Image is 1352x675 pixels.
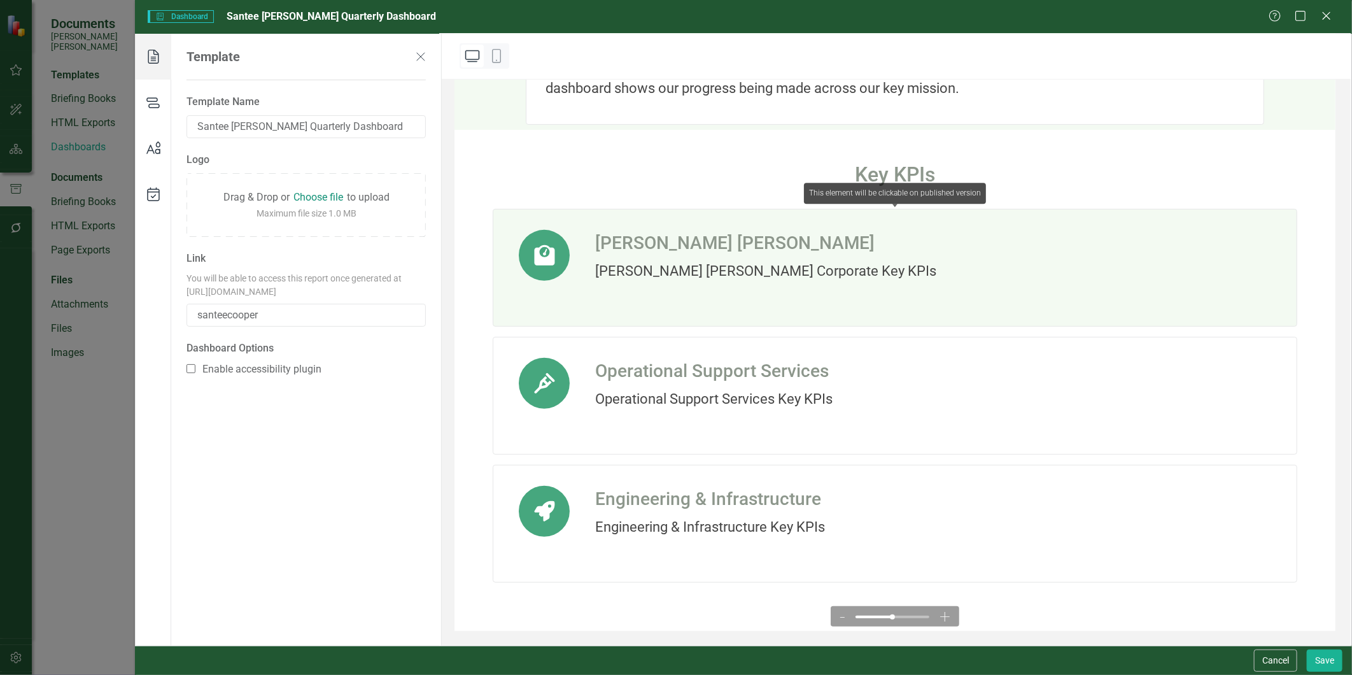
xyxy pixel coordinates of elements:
[187,49,240,64] div: Template
[595,388,833,409] div: Operational Support Services Key KPIs
[187,96,426,108] label: Template Name
[1307,650,1342,672] button: Save
[595,260,936,281] div: [PERSON_NAME] [PERSON_NAME] Corporate Key KPIs
[187,272,426,299] div: You will be able to access this report once generated at [URL][DOMAIN_NAME]
[940,611,950,623] div: +
[187,115,426,138] input: Untitled
[493,160,1297,188] div: Key KPIs
[187,342,426,354] label: Dashboard Options
[595,516,825,537] div: Engineering & Infrastructure Key KPIs
[187,252,426,264] label: Link
[595,230,936,257] div: [PERSON_NAME] [PERSON_NAME]
[840,611,845,623] div: -
[293,190,343,205] span: Choose file
[227,10,436,22] span: Santee [PERSON_NAME] Quarterly Dashboard
[595,486,825,513] div: Engineering & Infrastructure
[187,153,426,166] label: Logo
[804,183,986,204] div: This element will be clickable on published version
[1254,650,1297,672] button: Cancel
[595,358,833,385] div: Operational Support Services
[202,363,321,375] span: Enable accessibility plugin
[148,10,213,23] span: Dashboard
